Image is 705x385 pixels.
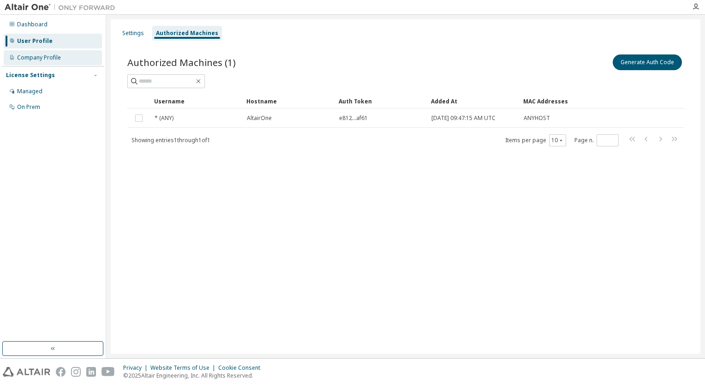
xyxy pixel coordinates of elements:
[574,134,619,146] span: Page n.
[102,367,115,377] img: youtube.svg
[123,364,150,372] div: Privacy
[123,372,266,379] p: © 2025 Altair Engineering, Inc. All Rights Reserved.
[523,94,590,108] div: MAC Addresses
[17,21,48,28] div: Dashboard
[431,94,516,108] div: Added At
[339,94,424,108] div: Auth Token
[218,364,266,372] div: Cookie Consent
[17,88,42,95] div: Managed
[613,54,682,70] button: Generate Auth Code
[131,136,210,144] span: Showing entries 1 through 1 of 1
[3,367,50,377] img: altair_logo.svg
[17,103,40,111] div: On Prem
[154,94,239,108] div: Username
[86,367,96,377] img: linkedin.svg
[56,367,66,377] img: facebook.svg
[339,114,368,122] span: e812...af61
[150,364,218,372] div: Website Terms of Use
[524,114,550,122] span: ANYHOST
[431,114,496,122] span: [DATE] 09:47:15 AM UTC
[17,37,53,45] div: User Profile
[122,30,144,37] div: Settings
[156,30,218,37] div: Authorized Machines
[505,134,566,146] span: Items per page
[71,367,81,377] img: instagram.svg
[155,114,173,122] span: * (ANY)
[246,94,331,108] div: Hostname
[6,72,55,79] div: License Settings
[5,3,120,12] img: Altair One
[247,114,272,122] span: AltairOne
[127,56,236,69] span: Authorized Machines (1)
[551,137,564,144] button: 10
[17,54,61,61] div: Company Profile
